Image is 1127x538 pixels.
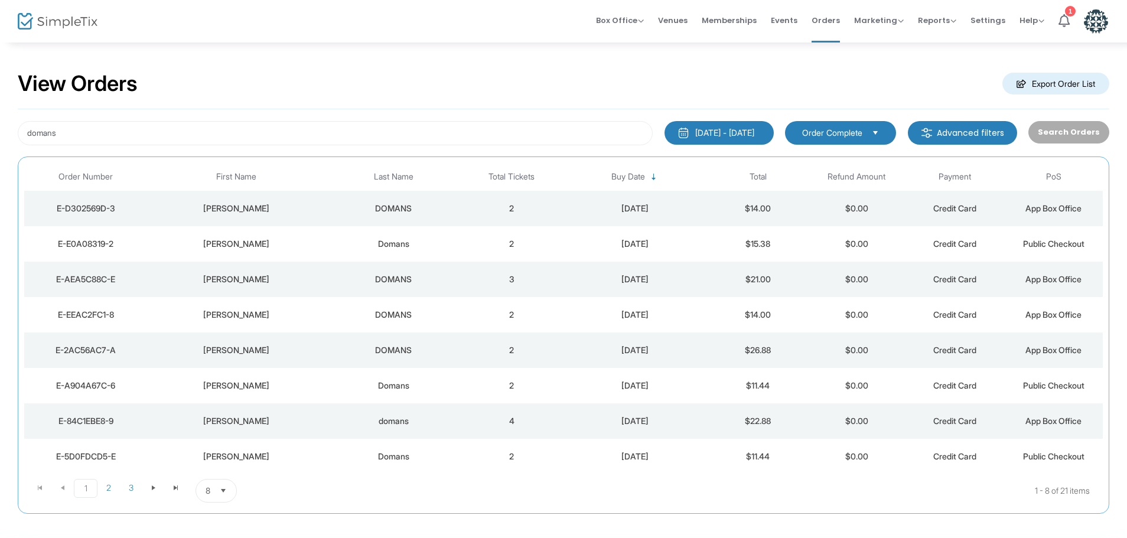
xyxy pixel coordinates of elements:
span: 8 [206,485,210,497]
kendo-pager-info: 1 - 8 of 21 items [354,479,1090,503]
div: Kate [150,380,321,392]
span: Go to the last page [171,483,181,493]
div: DOMANS [328,203,460,214]
button: Select [867,126,884,139]
span: Credit Card [933,380,976,390]
div: KATE F [150,273,321,285]
span: Order Complete [802,127,862,139]
span: Buy Date [611,172,645,182]
div: Domans [328,451,460,462]
span: App Box Office [1025,309,1082,319]
span: Go to the next page [142,479,165,497]
span: Credit Card [933,345,976,355]
div: KATE F [150,203,321,214]
button: Select [215,480,232,502]
span: Events [771,5,797,35]
span: First Name [216,172,256,182]
span: Go to the last page [165,479,187,497]
span: Page 3 [120,479,142,497]
td: 2 [462,332,561,368]
span: Reports [918,15,956,26]
div: Kate [150,238,321,250]
span: Payment [939,172,971,182]
th: Total [709,163,807,191]
td: $0.00 [807,191,906,226]
td: $0.00 [807,439,906,474]
div: 1 [1065,6,1076,17]
span: App Box Office [1025,203,1082,213]
td: $15.38 [709,226,807,262]
span: Go to the next page [149,483,158,493]
span: App Box Office [1025,274,1082,284]
span: Credit Card [933,451,976,461]
span: Credit Card [933,239,976,249]
div: 7/19/2024 [564,451,706,462]
td: $0.00 [807,403,906,439]
div: Data table [24,163,1103,474]
div: E-2AC56AC7-A [27,344,144,356]
img: filter [921,127,933,139]
td: 2 [462,191,561,226]
span: Public Checkout [1023,451,1084,461]
span: Orders [812,5,840,35]
div: 8/15/2024 [564,415,706,427]
span: Credit Card [933,203,976,213]
span: Credit Card [933,309,976,319]
div: DOMANS [328,309,460,321]
span: Page 2 [97,479,120,497]
span: Venues [658,5,688,35]
div: E-84C1EBE8-9 [27,415,144,427]
div: 10/1/2024 [564,344,706,356]
span: Public Checkout [1023,380,1084,390]
th: Total Tickets [462,163,561,191]
span: App Box Office [1025,416,1082,426]
td: $14.00 [709,297,807,332]
div: DOMANS [328,273,460,285]
span: App Box Office [1025,345,1082,355]
td: $21.00 [709,262,807,297]
td: $0.00 [807,226,906,262]
span: Page 1 [74,479,97,498]
td: 2 [462,368,561,403]
div: E-AEA5C88C-E [27,273,144,285]
span: Credit Card [933,416,976,426]
div: E-D302569D-3 [27,203,144,214]
div: Domans [328,238,460,250]
div: 10/23/2024 [564,309,706,321]
img: monthly [677,127,689,139]
span: Public Checkout [1023,239,1084,249]
td: 4 [462,403,561,439]
div: Domans [328,380,460,392]
span: Settings [970,5,1005,35]
div: 9/25/2025 [564,203,706,214]
span: Memberships [702,5,757,35]
div: DOMANS [328,344,460,356]
div: E-E0A08319-2 [27,238,144,250]
span: Box Office [596,15,644,26]
td: 3 [462,262,561,297]
input: Search by name, email, phone, order number, ip address, or last 4 digits of card [18,121,653,145]
div: KATE F [150,344,321,356]
td: 2 [462,439,561,474]
h2: View Orders [18,71,138,97]
button: [DATE] - [DATE] [665,121,774,145]
th: Refund Amount [807,163,906,191]
td: $0.00 [807,332,906,368]
td: 2 [462,297,561,332]
td: $0.00 [807,368,906,403]
div: 8/30/2024 [564,380,706,392]
td: $26.88 [709,332,807,368]
td: $11.44 [709,368,807,403]
td: $22.88 [709,403,807,439]
td: $14.00 [709,191,807,226]
m-button: Advanced filters [908,121,1017,145]
td: 2 [462,226,561,262]
div: E-A904A67C-6 [27,380,144,392]
span: Credit Card [933,274,976,284]
div: kate [150,415,321,427]
span: Help [1019,15,1044,26]
span: Last Name [374,172,413,182]
m-button: Export Order List [1002,73,1109,94]
div: 11/21/2024 [564,273,706,285]
div: 3/28/2025 [564,238,706,250]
